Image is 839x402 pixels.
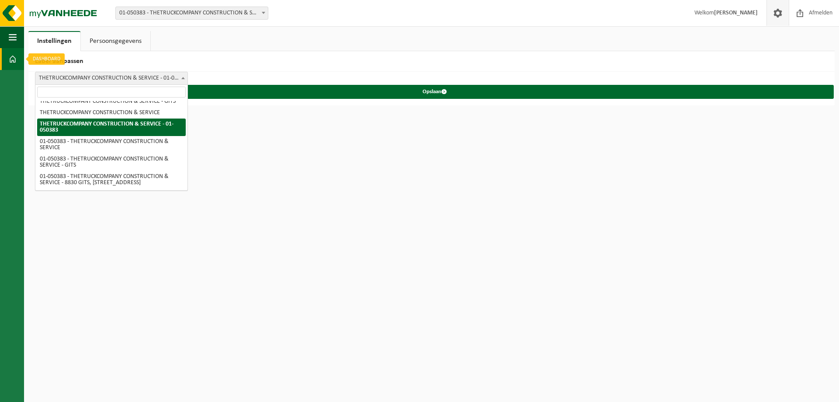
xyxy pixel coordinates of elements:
[37,171,186,189] li: 01-050383 - THETRUCKCOMPANY CONSTRUCTION & SERVICE - 8830 GITS, [STREET_ADDRESS]
[115,7,268,20] span: 01-050383 - THETRUCKCOMPANY CONSTRUCTION & SERVICE - GITS
[36,85,834,99] button: Opslaan
[37,107,186,119] li: THETRUCKCOMPANY CONSTRUCTION & SERVICE
[714,10,758,16] strong: [PERSON_NAME]
[37,136,186,154] li: 01-050383 - THETRUCKCOMPANY CONSTRUCTION & SERVICE
[116,7,268,19] span: 01-050383 - THETRUCKCOMPANY CONSTRUCTION & SERVICE - GITS
[37,119,186,136] li: THETRUCKCOMPANY CONSTRUCTION & SERVICE - 01-050383
[37,154,186,171] li: 01-050383 - THETRUCKCOMPANY CONSTRUCTION & SERVICE - GITS
[35,72,187,84] span: THETRUCKCOMPANY CONSTRUCTION & SERVICE - 01-050383
[37,96,186,107] li: THETRUCKCOMPANY CONSTRUCTION & SERVICE - GITS
[28,51,835,72] h2: Label aanpassen
[28,31,80,51] a: Instellingen
[35,72,188,85] span: THETRUCKCOMPANY CONSTRUCTION & SERVICE - 01-050383
[81,31,150,51] a: Persoonsgegevens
